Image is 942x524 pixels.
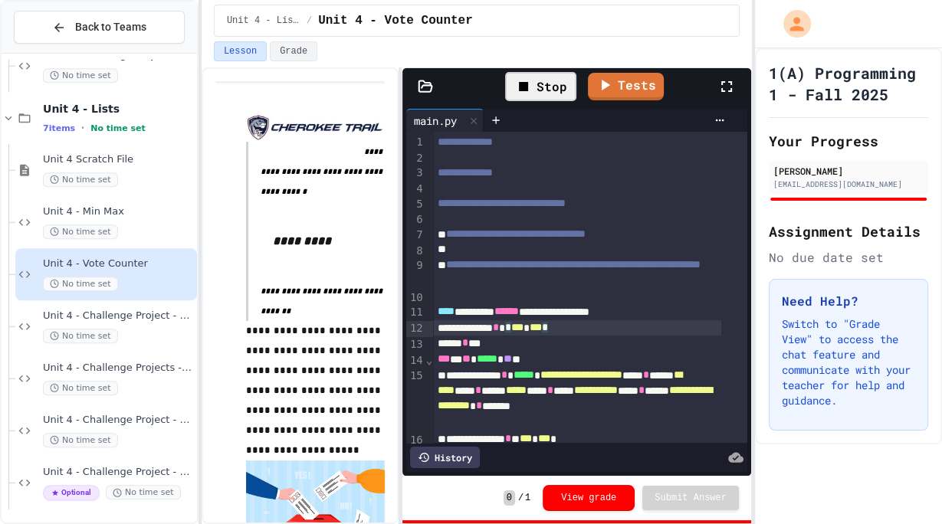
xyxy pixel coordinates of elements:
[43,433,118,447] span: No time set
[43,381,118,395] span: No time set
[406,290,425,306] div: 10
[504,490,515,506] span: 0
[307,15,312,27] span: /
[43,414,194,427] span: Unit 4 - Challenge Project - Python Word Counter
[410,447,480,468] div: History
[43,257,194,270] span: Unit 4 - Vote Counter
[655,492,727,504] span: Submit Answer
[406,109,484,132] div: main.py
[43,485,100,500] span: Optional
[43,224,118,239] span: No time set
[43,102,194,116] span: Unit 4 - Lists
[505,72,576,101] div: Stop
[406,258,425,290] div: 9
[518,492,524,504] span: /
[43,309,194,323] span: Unit 4 - Challenge Project - Gimkit random name generator
[214,41,267,61] button: Lesson
[406,244,425,259] div: 8
[767,6,815,41] div: My Account
[43,153,194,166] span: Unit 4 Scratch File
[525,492,530,504] span: 1
[270,41,317,61] button: Grade
[406,197,425,213] div: 5
[43,172,118,187] span: No time set
[769,62,928,105] h1: 1(A) Programming 1 - Fall 2025
[227,15,300,27] span: Unit 4 - Lists
[406,321,425,337] div: 12
[406,305,425,321] div: 11
[588,73,664,100] a: Tests
[773,178,924,190] div: [EMAIL_ADDRESS][DOMAIN_NAME]
[769,221,928,242] h2: Assignment Details
[769,130,928,152] h2: Your Progress
[406,368,425,432] div: 15
[773,164,924,178] div: [PERSON_NAME]
[406,165,425,182] div: 3
[406,337,425,353] div: 13
[106,485,181,499] span: No time set
[14,11,185,44] button: Back to Teams
[782,316,915,408] p: Switch to "Grade View" to access the chat feature and communicate with your teacher for help and ...
[406,182,425,197] div: 4
[43,68,118,83] span: No time set
[425,354,433,366] span: Fold line
[406,212,425,228] div: 6
[43,123,75,133] span: 7 items
[43,277,118,291] span: No time set
[43,362,194,375] span: Unit 4 - Challenge Projects - Quizlet - Even groups
[90,123,146,133] span: No time set
[406,353,425,369] div: 14
[406,433,425,449] div: 16
[75,19,146,35] span: Back to Teams
[406,135,425,151] div: 1
[43,329,118,343] span: No time set
[406,113,464,129] div: main.py
[543,485,635,511] button: View grade
[642,486,739,510] button: Submit Answer
[406,228,425,244] div: 7
[769,248,928,267] div: No due date set
[406,151,425,166] div: 2
[81,122,84,134] span: •
[782,292,915,310] h3: Need Help?
[318,11,473,30] span: Unit 4 - Vote Counter
[43,205,194,218] span: Unit 4 - Min Max
[43,466,194,479] span: Unit 4 - Challenge Project - Grade Calculator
